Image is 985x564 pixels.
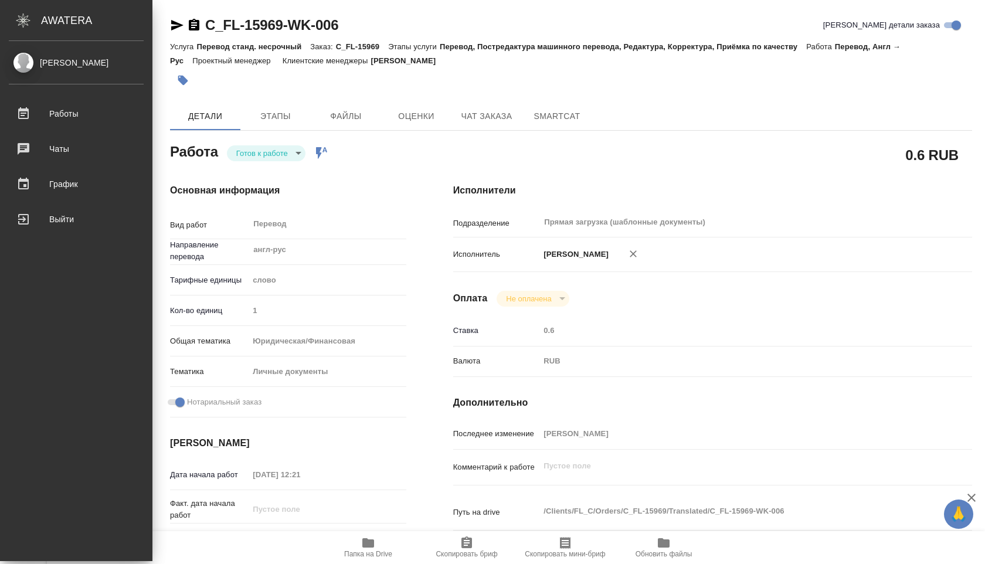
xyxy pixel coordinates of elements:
[525,550,605,558] span: Скопировать мини-бриф
[170,528,249,552] p: Срок завершения работ
[949,502,969,526] span: 🙏
[247,109,304,124] span: Этапы
[453,218,540,229] p: Подразделение
[170,305,249,317] p: Кол-во единиц
[539,425,929,442] input: Пустое поле
[249,501,351,518] input: Пустое поле
[453,461,540,473] p: Комментарий к работе
[319,531,417,564] button: Папка на Drive
[318,109,374,124] span: Файлы
[310,42,335,51] p: Заказ:
[336,42,388,51] p: C_FL-15969
[417,531,516,564] button: Скопировать бриф
[9,105,144,123] div: Работы
[388,109,444,124] span: Оценки
[187,396,261,408] span: Нотариальный заказ
[502,294,555,304] button: Не оплачена
[620,241,646,267] button: Удалить исполнителя
[371,56,444,65] p: [PERSON_NAME]
[196,42,310,51] p: Перевод станд. несрочный
[453,291,488,305] h4: Оплата
[453,184,972,198] h4: Исполнители
[170,436,406,450] h4: [PERSON_NAME]
[453,507,540,518] p: Путь на drive
[170,18,184,32] button: Скопировать ссылку для ЯМессенджера
[453,396,972,410] h4: Дополнительно
[539,501,929,521] textarea: /Clients/FL_C/Orders/C_FL-15969/Translated/C_FL-15969-WK-006
[636,550,692,558] span: Обновить файлы
[41,9,152,32] div: AWATERA
[614,531,713,564] button: Обновить файлы
[453,355,540,367] p: Валюта
[905,145,959,165] h2: 0.6 RUB
[170,239,249,263] p: Направление перевода
[453,249,540,260] p: Исполнитель
[227,145,305,161] div: Готов к работе
[436,550,497,558] span: Скопировать бриф
[3,134,150,164] a: Чаты
[539,322,929,339] input: Пустое поле
[170,184,406,198] h4: Основная информация
[283,56,371,65] p: Клиентские менеджеры
[170,140,218,161] h2: Работа
[170,274,249,286] p: Тарифные единицы
[3,205,150,234] a: Выйти
[249,270,406,290] div: слово
[170,498,249,521] p: Факт. дата начала работ
[453,325,540,337] p: Ставка
[388,42,440,51] p: Этапы услуги
[453,428,540,440] p: Последнее изменение
[9,175,144,193] div: График
[170,67,196,93] button: Добавить тэг
[205,17,338,33] a: C_FL-15969-WK-006
[249,302,406,319] input: Пустое поле
[344,550,392,558] span: Папка на Drive
[170,366,249,378] p: Тематика
[170,219,249,231] p: Вид работ
[529,109,585,124] span: SmartCat
[249,362,406,382] div: Личные документы
[539,351,929,371] div: RUB
[9,210,144,228] div: Выйти
[3,99,150,128] a: Работы
[3,169,150,199] a: График
[823,19,940,31] span: [PERSON_NAME] детали заказа
[539,249,609,260] p: [PERSON_NAME]
[192,56,273,65] p: Проектный менеджер
[170,42,196,51] p: Услуга
[187,18,201,32] button: Скопировать ссылку
[9,56,144,69] div: [PERSON_NAME]
[233,148,291,158] button: Готов к работе
[249,331,406,351] div: Юридическая/Финансовая
[516,531,614,564] button: Скопировать мини-бриф
[806,42,835,51] p: Работа
[170,335,249,347] p: Общая тематика
[944,500,973,529] button: 🙏
[177,109,233,124] span: Детали
[458,109,515,124] span: Чат заказа
[440,42,806,51] p: Перевод, Постредактура машинного перевода, Редактура, Корректура, Приёмка по качеству
[170,469,249,481] p: Дата начала работ
[249,466,351,483] input: Пустое поле
[497,291,569,307] div: Готов к работе
[9,140,144,158] div: Чаты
